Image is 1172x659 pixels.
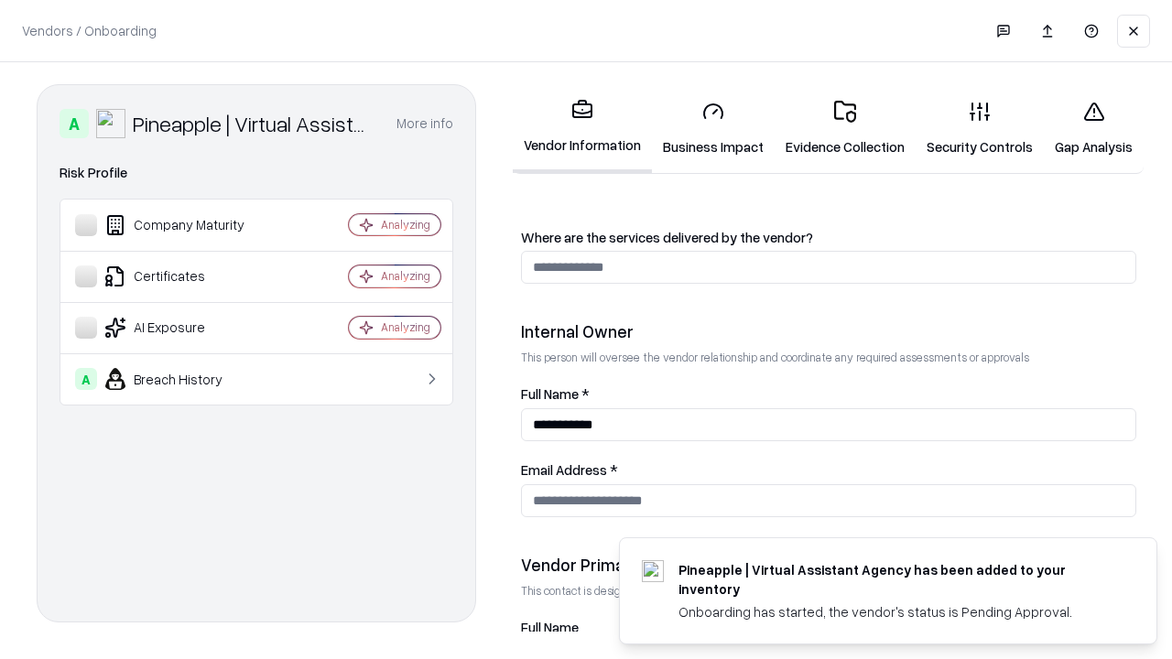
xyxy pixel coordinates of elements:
div: A [60,109,89,138]
label: Full Name * [521,387,1136,401]
img: Pineapple | Virtual Assistant Agency [96,109,125,138]
div: Analyzing [381,319,430,335]
div: Analyzing [381,217,430,232]
div: Analyzing [381,268,430,284]
div: Pineapple | Virtual Assistant Agency [133,109,374,138]
a: Vendor Information [513,84,652,173]
a: Gap Analysis [1044,86,1144,171]
div: Certificates [75,265,294,287]
div: Vendor Primary Contact [521,554,1136,576]
img: trypineapple.com [642,560,664,582]
a: Security Controls [916,86,1044,171]
a: Evidence Collection [775,86,916,171]
div: Onboarding has started, the vendor's status is Pending Approval. [678,602,1112,621]
p: This contact is designated to receive the assessment request from Shift [521,583,1136,599]
div: Internal Owner [521,320,1136,342]
label: Full Name [521,621,1136,634]
div: AI Exposure [75,317,294,339]
button: More info [396,107,453,140]
a: Business Impact [652,86,775,171]
label: Email Address * [521,463,1136,477]
label: Where are the services delivered by the vendor? [521,231,1136,244]
p: This person will oversee the vendor relationship and coordinate any required assessments or appro... [521,350,1136,365]
p: Vendors / Onboarding [22,21,157,40]
div: Risk Profile [60,162,453,184]
div: Pineapple | Virtual Assistant Agency has been added to your inventory [678,560,1112,599]
div: A [75,368,97,390]
div: Company Maturity [75,214,294,236]
div: Breach History [75,368,294,390]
